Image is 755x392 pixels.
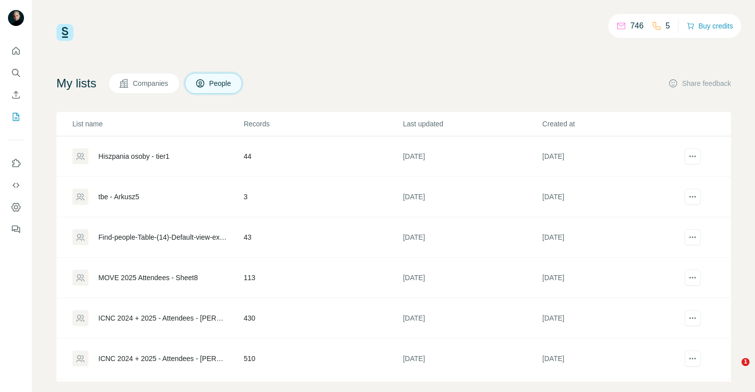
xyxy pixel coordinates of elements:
[685,229,701,245] button: actions
[685,351,701,367] button: actions
[56,75,96,91] h4: My lists
[721,358,745,382] iframe: Intercom live chat
[402,339,542,379] td: [DATE]
[402,217,542,258] td: [DATE]
[98,232,227,242] div: Find-people-Table-(14)-Default-view-export-1759151819327
[402,258,542,298] td: [DATE]
[72,119,243,129] p: List name
[8,198,24,216] button: Dashboard
[542,258,681,298] td: [DATE]
[8,176,24,194] button: Use Surfe API
[56,24,73,41] img: Surfe Logo
[630,20,644,32] p: 746
[133,78,169,88] span: Companies
[209,78,232,88] span: People
[542,217,681,258] td: [DATE]
[685,310,701,326] button: actions
[742,358,750,366] span: 1
[542,119,681,129] p: Created at
[666,20,670,32] p: 5
[8,108,24,126] button: My lists
[98,151,169,161] div: Hiszpania osoby - tier1
[402,177,542,217] td: [DATE]
[243,298,402,339] td: 430
[8,220,24,238] button: Feedback
[8,86,24,104] button: Enrich CSV
[243,339,402,379] td: 510
[687,19,733,33] button: Buy credits
[243,217,402,258] td: 43
[402,298,542,339] td: [DATE]
[8,154,24,172] button: Use Surfe on LinkedIn
[8,10,24,26] img: Avatar
[542,298,681,339] td: [DATE]
[98,192,139,202] div: tbe - Arkusz5
[685,189,701,205] button: actions
[685,148,701,164] button: actions
[542,136,681,177] td: [DATE]
[98,354,227,364] div: ICNC 2024 + 2025 - Attendees - [PERSON_NAME] working file
[685,270,701,286] button: actions
[244,119,402,129] p: Records
[542,339,681,379] td: [DATE]
[8,42,24,60] button: Quick start
[243,258,402,298] td: 113
[8,64,24,82] button: Search
[243,136,402,177] td: 44
[668,78,731,88] button: Share feedback
[402,136,542,177] td: [DATE]
[542,177,681,217] td: [DATE]
[243,177,402,217] td: 3
[98,313,227,323] div: ICNC 2024 + 2025 - Attendees - [PERSON_NAME] working file
[98,273,198,283] div: MOVE 2025 Attendees - Sheet8
[403,119,541,129] p: Last updated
